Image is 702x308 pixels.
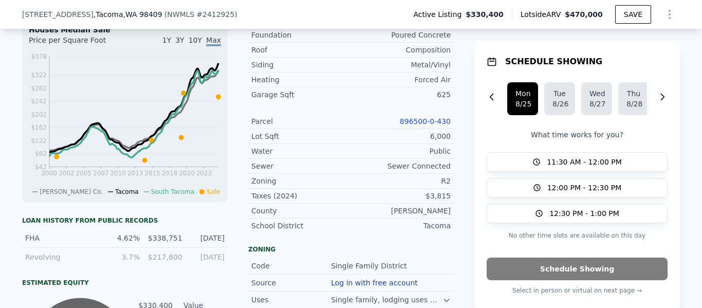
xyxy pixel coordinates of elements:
div: Mon [515,88,530,99]
div: Composition [351,45,451,55]
div: Wed [589,88,604,99]
div: Single Family District [331,261,409,271]
div: ( ) [164,9,237,20]
div: 625 [351,89,451,100]
div: 6,000 [351,131,451,141]
tspan: 2018 [162,170,178,177]
div: Source [251,278,331,288]
button: SAVE [615,5,651,24]
span: 10Y [189,36,202,44]
div: $338,751 [146,233,182,243]
div: 8/26 [552,99,567,109]
div: Water [251,146,351,156]
div: $217,800 [146,252,182,262]
div: 8/25 [515,99,530,109]
tspan: 2000 [42,170,58,177]
span: 1Y [162,36,171,44]
div: Roof [251,45,351,55]
span: NWMLS [167,10,194,19]
tspan: $282 [31,85,47,92]
button: 12:30 PM - 1:00 PM [487,204,668,223]
tspan: 2013 [127,170,143,177]
div: [DATE] [189,252,225,262]
div: Parcel [251,116,351,126]
tspan: $202 [31,111,47,118]
button: Tue8/26 [544,82,575,115]
span: # 2412925 [196,10,234,19]
button: Thu8/28 [618,82,649,115]
p: What time works for you? [487,130,668,140]
div: School District [251,221,351,231]
span: Max [206,36,221,46]
div: Zoning [251,176,351,186]
div: Revolving [25,252,98,262]
tspan: $162 [31,124,47,131]
div: 4.62% [104,233,140,243]
span: [STREET_ADDRESS] [22,9,94,20]
tspan: $242 [31,98,47,105]
button: Schedule Showing [487,258,668,280]
div: [DATE] [189,233,225,243]
p: Select in person or virtual on next page → [487,284,668,297]
span: Tacoma [115,188,139,195]
tspan: $378 [31,53,47,60]
div: Siding [251,60,351,70]
div: R2 [351,176,451,186]
span: $470,000 [565,10,603,19]
div: $3,815 [351,191,451,201]
div: Garage Sqft [251,89,351,100]
h1: SCHEDULE SHOWING [505,56,602,68]
span: 12:30 PM - 1:00 PM [549,208,619,219]
span: 3Y [175,36,184,44]
div: Thu [626,88,641,99]
tspan: 2020 [179,170,195,177]
div: Zoning [248,245,454,253]
div: 8/28 [626,99,641,109]
div: Estimated Equity [22,279,228,287]
div: FHA [25,233,98,243]
button: Wed8/27 [581,82,612,115]
tspan: $322 [31,71,47,79]
button: Show Options [659,4,680,25]
div: Tacoma [351,221,451,231]
button: Mon8/25 [507,82,538,115]
div: Houses Median Sale [29,25,221,35]
p: No other time slots are available on this day [487,229,668,242]
div: Foundation [251,30,351,40]
tspan: $82 [35,150,47,157]
span: Active Listing [413,9,466,20]
div: Code [251,261,331,271]
span: 12:00 PM - 12:30 PM [547,183,622,193]
div: Tue [552,88,567,99]
div: Single family, lodging uses with one guest room. [331,295,442,305]
button: Log in with free account [331,279,418,287]
tspan: $122 [31,137,47,144]
span: $330,400 [466,9,504,20]
tspan: 2005 [76,170,92,177]
tspan: 2010 [110,170,126,177]
span: 11:30 AM - 12:00 PM [547,157,622,167]
div: Forced Air [351,75,451,85]
div: Lot Sqft [251,131,351,141]
div: 8/27 [589,99,604,109]
span: Sale [207,188,220,195]
tspan: 2007 [93,170,109,177]
div: Poured Concrete [351,30,451,40]
div: 3.7% [104,252,140,262]
span: , WA 98409 [123,10,162,19]
tspan: 2015 [144,170,160,177]
div: Sewer [251,161,351,171]
button: 11:30 AM - 12:00 PM [487,152,668,172]
div: [PERSON_NAME] [351,206,451,216]
tspan: 2002 [59,170,75,177]
a: 896500-0-430 [400,117,451,125]
span: , Tacoma [94,9,162,20]
div: Uses [251,295,331,305]
div: Metal/Vinyl [351,60,451,70]
span: Lotside ARV [521,9,565,20]
div: Taxes (2024) [251,191,351,201]
div: Heating [251,75,351,85]
tspan: $42 [35,164,47,171]
div: Sewer Connected [351,161,451,171]
div: County [251,206,351,216]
